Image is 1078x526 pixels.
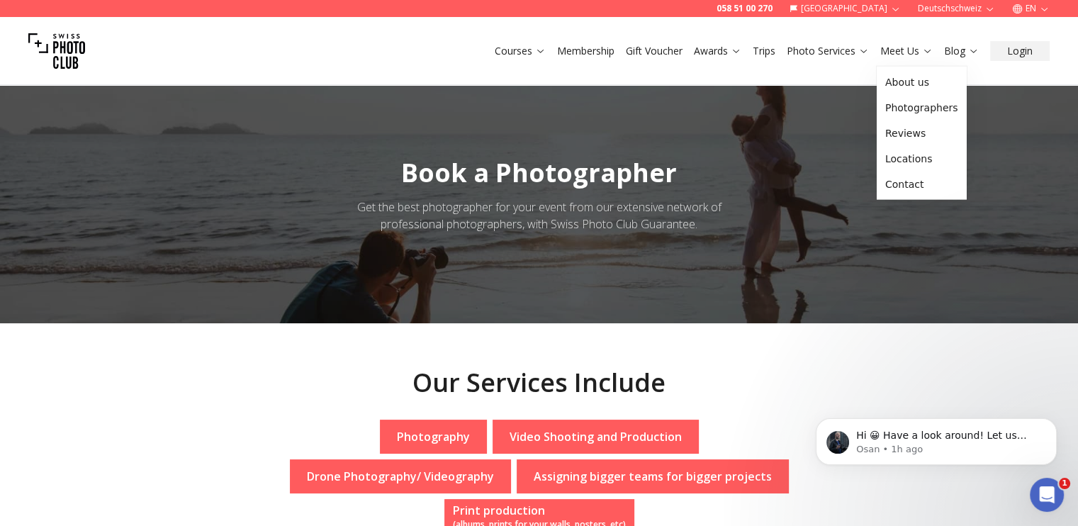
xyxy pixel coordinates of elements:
[747,41,781,61] button: Trips
[620,41,688,61] button: Gift Voucher
[880,95,964,121] a: Photographers
[626,44,683,58] a: Gift Voucher
[880,146,964,172] a: Locations
[510,428,682,445] p: Video Shooting and Production
[880,44,933,58] a: Meet Us
[534,468,772,485] p: Assigning bigger teams for bigger projects
[551,41,620,61] button: Membership
[557,44,614,58] a: Membership
[495,44,546,58] a: Courses
[1030,478,1064,512] iframe: Intercom live chat
[28,23,85,79] img: Swiss photo club
[753,44,775,58] a: Trips
[688,41,747,61] button: Awards
[880,121,964,146] a: Reviews
[412,369,666,397] h2: Our Services Include
[787,44,869,58] a: Photo Services
[489,41,551,61] button: Courses
[307,468,494,485] p: Drone Photography/ Videography
[875,41,938,61] button: Meet Us
[717,3,773,14] a: 058 51 00 270
[453,502,626,519] div: Print production
[397,428,470,445] p: Photography
[1059,478,1070,489] span: 1
[694,44,741,58] a: Awards
[880,172,964,197] a: Contact
[357,199,722,232] span: Get the best photographer for your event from our extensive network of professional photographers...
[795,388,1078,488] iframe: Intercom notifications message
[880,69,964,95] a: About us
[401,155,677,190] span: Book a Photographer
[938,41,984,61] button: Blog
[781,41,875,61] button: Photo Services
[990,41,1050,61] button: Login
[944,44,979,58] a: Blog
